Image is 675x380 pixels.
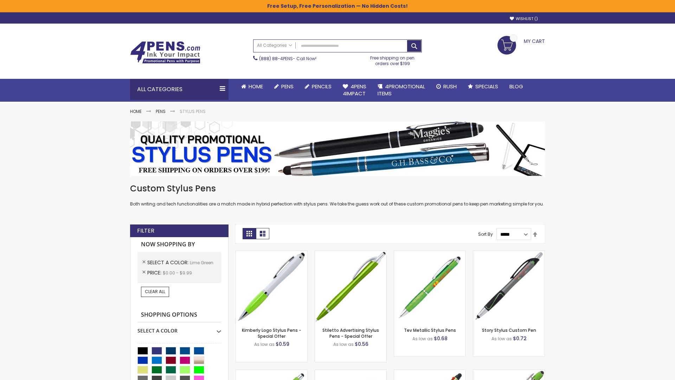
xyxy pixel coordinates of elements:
[259,56,316,62] span: - Call Now!
[394,369,465,375] a: Orbitor 4 Color Assorted Ink Metallic Stylus Pens-Lime Green
[355,341,368,348] span: $0.56
[259,56,293,62] a: (888) 88-4PENS
[337,79,372,102] a: 4Pens4impact
[137,322,221,334] div: Select A Color
[236,369,307,375] a: Pearl Element Stylus Pens-Lime Green
[378,83,425,97] span: 4PROMOTIONAL ITEMS
[257,43,292,48] span: All Categories
[404,327,456,333] a: Tev Metallic Stylus Pens
[269,79,299,94] a: Pens
[312,83,332,90] span: Pencils
[315,251,386,256] a: Stiletto Advertising Stylus Pens-Lime Green
[443,83,457,90] span: Rush
[147,269,163,276] span: Price
[141,287,169,297] a: Clear All
[145,289,165,294] span: Clear All
[147,259,190,266] span: Select A Color
[236,79,269,94] a: Home
[491,336,512,342] span: As low as
[363,52,422,66] div: Free shipping on pen orders over $199
[372,79,431,102] a: 4PROMOTIONALITEMS
[315,251,386,322] img: Stiletto Advertising Stylus Pens-Lime Green
[163,270,192,276] span: $0.00 - $9.99
[473,251,545,256] a: Story Stylus Custom Pen-Lime Green
[343,83,366,97] span: 4Pens 4impact
[249,83,263,90] span: Home
[130,183,545,207] div: Both writing and tech functionalities are a match made in hybrid perfection with stylus pens. We ...
[504,79,529,94] a: Blog
[510,16,538,21] a: Wishlist
[190,260,213,266] span: Lime Green
[412,336,433,342] span: As low as
[137,308,221,323] strong: Shopping Options
[394,251,465,322] img: Tev Metallic Stylus Pens-Lime Green
[156,108,166,114] a: Pens
[130,121,545,176] img: Stylus Pens
[137,237,221,252] strong: Now Shopping by
[130,183,545,194] h1: Custom Stylus Pens
[333,341,354,347] span: As low as
[130,108,142,114] a: Home
[130,41,200,64] img: 4Pens Custom Pens and Promotional Products
[243,228,256,239] strong: Grid
[242,327,301,339] a: Kimberly Logo Stylus Pens - Special Offer
[475,83,498,90] span: Specials
[431,79,462,94] a: Rush
[322,327,379,339] a: Stiletto Advertising Stylus Pens - Special Offer
[473,251,545,322] img: Story Stylus Custom Pen-Lime Green
[482,327,536,333] a: Story Stylus Custom Pen
[180,108,206,114] strong: Stylus Pens
[513,335,527,342] span: $0.72
[315,369,386,375] a: Cyber Stylus 0.7mm Fine Point Gel Grip Pen-Lime Green
[299,79,337,94] a: Pencils
[281,83,294,90] span: Pens
[253,40,296,51] a: All Categories
[478,231,493,237] label: Sort By
[254,341,275,347] span: As low as
[130,79,229,100] div: All Categories
[137,227,154,235] strong: Filter
[236,251,307,322] img: Kimberly Logo Stylus Pens-Lime Green
[462,79,504,94] a: Specials
[509,83,523,90] span: Blog
[236,251,307,256] a: Kimberly Logo Stylus Pens-Lime Green
[434,335,448,342] span: $0.68
[473,369,545,375] a: 4P-MS8B-Lime Green
[276,341,289,348] span: $0.59
[394,251,465,256] a: Tev Metallic Stylus Pens-Lime Green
